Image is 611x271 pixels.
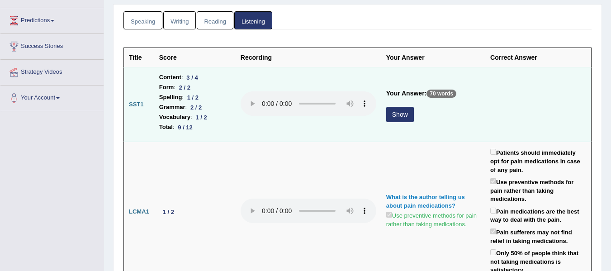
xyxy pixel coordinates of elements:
[175,83,194,92] div: 2 / 2
[159,207,178,217] div: 1 / 2
[159,122,173,132] b: Total
[197,11,233,30] a: Reading
[490,227,586,245] label: Pain sufferers may not find relief in taking medications.
[386,193,480,210] div: What is the author telling us about pain medications?
[490,208,496,214] input: Pain medications are the best way to deal with the pain.
[159,102,231,112] li: :
[159,112,190,122] b: Vocabulary
[490,228,496,234] input: Pain sufferers may not find relief in taking medications.
[159,72,181,82] b: Content
[163,11,196,30] a: Writing
[485,48,591,67] th: Correct Answer
[159,72,231,82] li: :
[0,34,104,57] a: Success Stories
[386,90,426,97] b: Your Answer:
[234,11,272,30] a: Listening
[159,92,231,102] li: :
[123,11,162,30] a: Speaking
[159,82,174,92] b: Form
[0,8,104,31] a: Predictions
[381,48,485,67] th: Your Answer
[159,82,231,92] li: :
[187,103,205,112] div: 2 / 2
[386,107,414,122] button: Show
[490,206,586,224] label: Pain medications are the best way to deal with the pain.
[159,112,231,122] li: :
[124,48,154,67] th: Title
[159,102,185,112] b: Grammar
[426,90,456,98] p: 70 words
[490,178,496,184] input: Use preventive methods for pain rather than taking medications.
[0,86,104,108] a: Your Account
[129,208,149,215] b: LCMA1
[159,122,231,132] li: :
[183,73,202,82] div: 3 / 4
[154,48,236,67] th: Score
[490,147,586,174] label: Patients should immediately opt for pain medications in case of any pain.
[175,123,196,132] div: 9 / 12
[159,92,182,102] b: Spelling
[236,48,381,67] th: Recording
[386,210,480,228] label: Use preventive methods for pain rather than taking medications.
[490,149,496,155] input: Patients should immediately opt for pain medications in case of any pain.
[386,212,392,218] input: Use preventive methods for pain rather than taking medications.
[192,113,211,122] div: 1 / 2
[0,60,104,82] a: Strategy Videos
[490,249,496,255] input: Only 50% of people think that not taking medications is satisfactory.
[184,93,202,102] div: 1 / 2
[129,101,144,108] b: SST1
[490,176,586,204] label: Use preventive methods for pain rather than taking medications.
